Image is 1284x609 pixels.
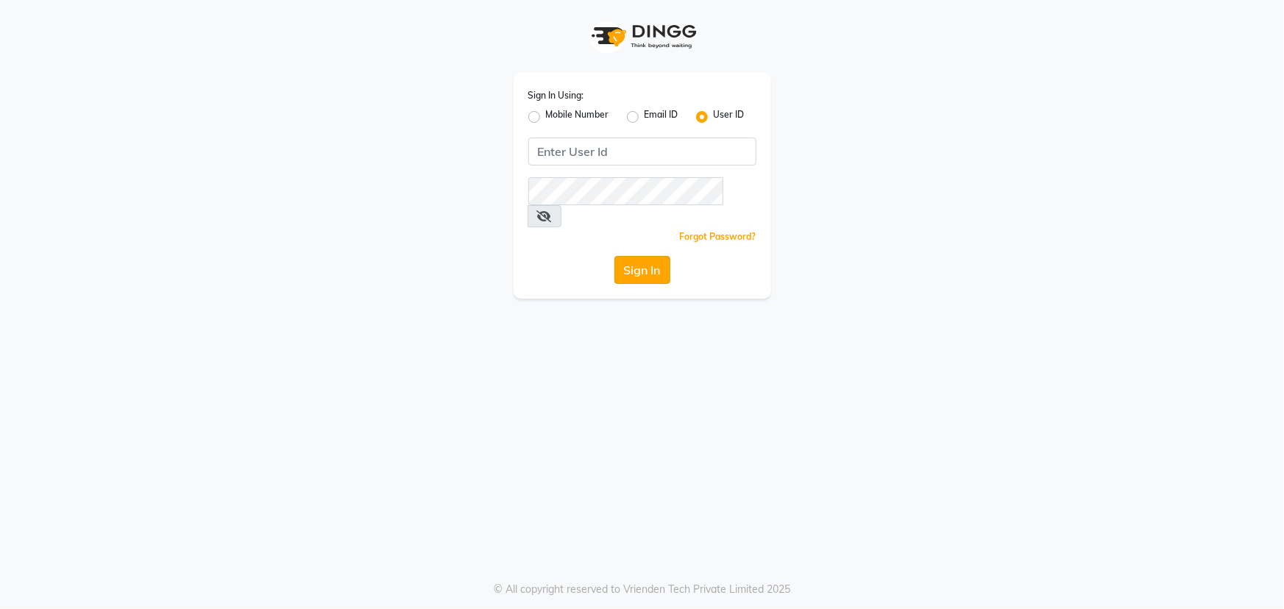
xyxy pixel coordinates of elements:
[680,231,756,242] a: Forgot Password?
[546,108,609,126] label: Mobile Number
[528,138,756,165] input: Username
[528,177,723,205] input: Username
[714,108,745,126] label: User ID
[614,256,670,284] button: Sign In
[645,108,678,126] label: Email ID
[528,89,584,102] label: Sign In Using:
[584,15,701,58] img: logo1.svg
